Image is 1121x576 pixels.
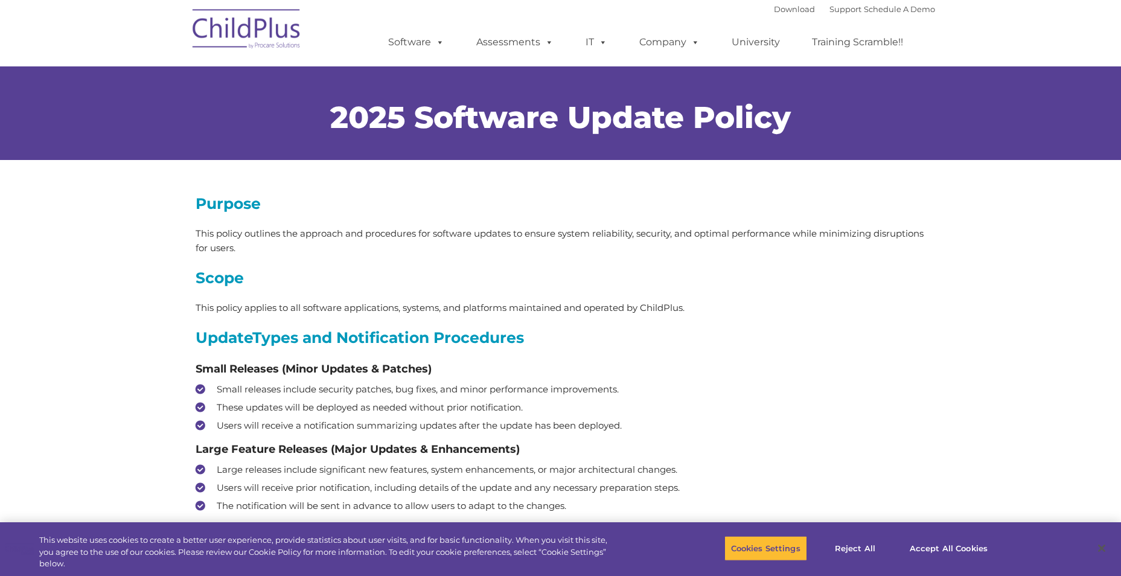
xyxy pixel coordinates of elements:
a: Download [774,4,815,14]
span: Small Releases (Minor Updates & Patches) [196,362,432,376]
span: Types and Notification Procedures [252,328,524,347]
button: Reject All [817,536,893,561]
a: Company [627,30,712,54]
font: | [774,4,935,14]
div: This website uses cookies to create a better user experience, provide statistics about user visit... [39,534,616,570]
a: Assessments [464,30,566,54]
span: Users will receive a notification summarizing updates after the update has been deployed. [217,420,622,431]
a: Support [829,4,861,14]
span: Small releases include security patches, bug fixes, and minor performance improvements. [217,383,619,395]
strong: Update [196,328,252,347]
a: Software [376,30,456,54]
span: This policy applies to all software applications, systems, and platforms maintained and operated ... [196,302,685,313]
span: Large releases include significant new features, system enhancements, or major architectural chan... [217,464,677,475]
button: Close [1088,535,1115,562]
span: 2025 Software Update Policy [330,99,791,136]
a: University [720,30,792,54]
span: These updates will be deployed as needed without prior notification. [217,402,523,413]
span: Large Feature Releases (Major Updates & Enhancements) [196,443,520,456]
span: This policy outlines the approach and procedures for software updates to ensure system reliabilit... [196,228,924,254]
span: Purpose [196,194,261,213]
span: The notification will be sent in advance to allow users to adapt to the changes. [217,500,566,511]
img: ChildPlus by Procare Solutions [187,1,307,61]
a: IT [573,30,619,54]
span: Scope [196,269,244,287]
a: Schedule A Demo [864,4,935,14]
span: Users will receive prior notification, including details of the update and any necessary preparat... [217,482,680,493]
button: Cookies Settings [724,536,807,561]
a: Training Scramble!! [800,30,915,54]
button: Accept All Cookies [903,536,994,561]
